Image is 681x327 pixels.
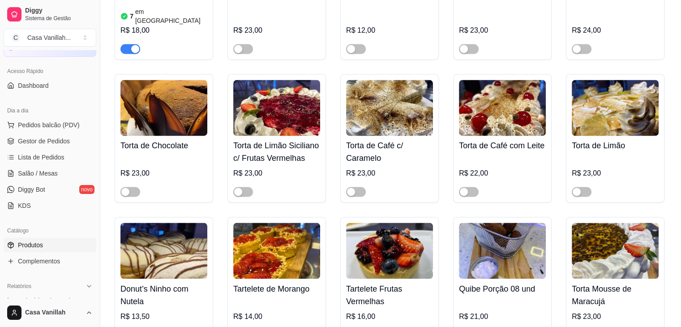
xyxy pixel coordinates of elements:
span: Diggy Bot [18,185,45,194]
span: Dashboard [18,81,49,90]
div: R$ 12,00 [346,25,433,36]
div: R$ 24,00 [572,25,659,36]
a: DiggySistema de Gestão [4,4,96,25]
span: Complementos [18,257,60,266]
a: Relatórios de vendas [4,293,96,308]
h4: Tartelete de Morango [233,282,320,295]
div: Catálogo [4,224,96,238]
button: Casa Vanillah [4,302,96,323]
span: KDS [18,201,31,210]
img: product-image [572,80,659,136]
a: Salão / Mesas [4,166,96,181]
span: Pedidos balcão (PDV) [18,120,80,129]
h4: Torta de Limão [572,139,659,152]
h4: Torta de Café c/ Caramelo [346,139,433,164]
a: Dashboard [4,78,96,93]
span: Salão / Mesas [18,169,58,178]
img: product-image [233,223,320,279]
h4: Tartelete Frutas Vermelhas [346,282,433,307]
div: R$ 23,00 [120,168,207,179]
div: R$ 16,00 [346,311,433,322]
img: product-image [346,80,433,136]
h4: Torta de Chocolate [120,139,207,152]
article: 7 [130,12,133,21]
h4: Torta Mousse de Maracujá [572,282,659,307]
img: product-image [346,223,433,279]
span: Sistema de Gestão [25,15,93,22]
div: Acesso Rápido [4,64,96,78]
h4: Donut’s Ninho com Nutela [120,282,207,307]
div: R$ 23,00 [233,25,320,36]
img: product-image [459,80,546,136]
h4: Quibe Porção 08 und [459,282,546,295]
button: Pedidos balcão (PDV) [4,118,96,132]
a: Lista de Pedidos [4,150,96,164]
article: em [GEOGRAPHIC_DATA] [135,7,207,25]
a: Complementos [4,254,96,268]
img: product-image [120,223,207,279]
a: Diggy Botnovo [4,182,96,197]
span: Relatórios [7,283,31,290]
a: Gestor de Pedidos [4,134,96,148]
div: Casa Vanillah ... [27,33,71,42]
h4: Torta de Limão Siciliano c/ Frutas Vermelhas [233,139,320,164]
span: Gestor de Pedidos [18,137,70,146]
img: product-image [120,80,207,136]
span: Diggy [25,7,93,15]
div: R$ 21,00 [459,311,546,322]
div: R$ 13,50 [120,311,207,322]
a: KDS [4,198,96,213]
div: R$ 23,00 [459,25,546,36]
span: Produtos [18,241,43,250]
img: product-image [233,80,320,136]
div: R$ 22,00 [459,168,546,179]
a: Produtos [4,238,96,252]
img: product-image [572,223,659,279]
div: R$ 23,00 [346,168,433,179]
div: R$ 23,00 [572,168,659,179]
span: Relatórios de vendas [18,296,77,305]
div: Dia a dia [4,103,96,118]
div: R$ 23,00 [572,311,659,322]
span: Casa Vanillah [25,309,82,317]
img: product-image [459,223,546,279]
h4: Torta de Café com Leite [459,139,546,152]
div: R$ 18,00 [120,25,207,36]
span: Lista de Pedidos [18,153,64,162]
div: R$ 14,00 [233,311,320,322]
button: Select a team [4,29,96,47]
div: R$ 23,00 [233,168,320,179]
span: C [11,33,20,42]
